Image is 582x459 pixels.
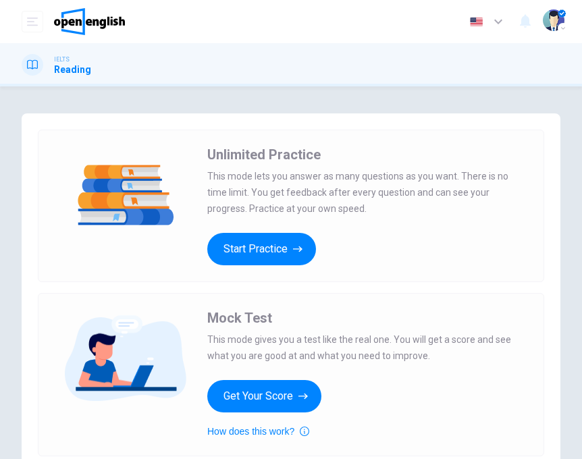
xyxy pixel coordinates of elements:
h1: Reading [54,64,91,75]
span: This mode lets you answer as many questions as you want. There is no time limit. You get feedback... [207,168,527,217]
img: en [468,17,485,27]
button: Start Practice [207,233,316,265]
img: Profile picture [543,9,564,31]
img: OpenEnglish logo [54,8,125,35]
span: This mode gives you a test like the real one. You will get a score and see what you are good at a... [207,331,527,364]
button: Get Your Score [207,380,321,412]
span: IELTS [54,55,70,64]
button: open mobile menu [22,11,43,32]
span: Unlimited Practice [207,146,321,163]
span: Mock Test [207,310,272,326]
button: How does this work? [207,423,309,439]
